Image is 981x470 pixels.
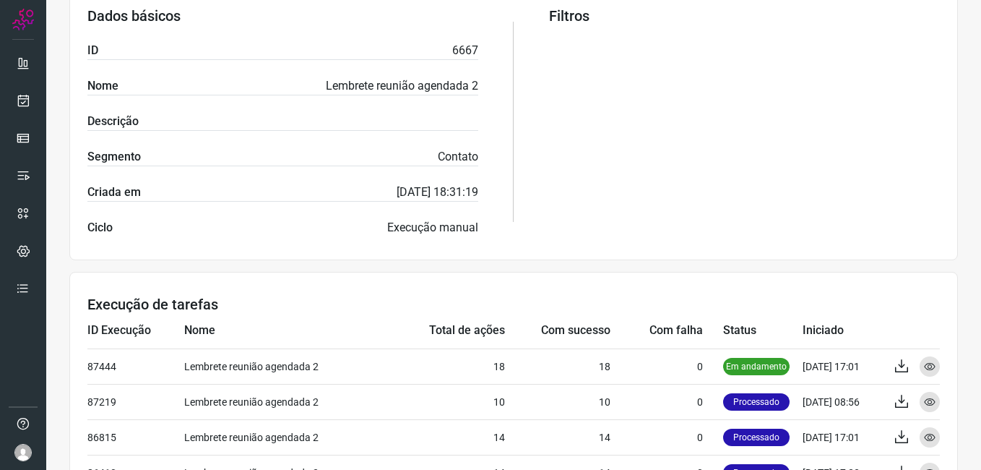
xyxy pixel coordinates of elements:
[389,419,505,455] td: 14
[723,429,790,446] p: Processado
[87,313,184,349] td: ID Execução
[723,393,790,411] p: Processado
[803,419,882,455] td: [DATE] 17:01
[803,384,882,419] td: [DATE] 08:56
[803,349,882,384] td: [DATE] 17:01
[610,349,723,384] td: 0
[505,419,610,455] td: 14
[505,349,610,384] td: 18
[505,313,610,349] td: Com sucesso
[387,219,478,236] p: Execução manual
[87,184,141,201] label: Criada em
[505,384,610,419] td: 10
[87,219,113,236] label: Ciclo
[389,349,505,384] td: 18
[184,384,389,419] td: Lembrete reunião agendada 2
[87,113,139,130] label: Descrição
[87,349,184,384] td: 87444
[184,419,389,455] td: Lembrete reunião agendada 2
[326,77,478,95] p: Lembrete reunião agendada 2
[438,148,478,166] p: Contato
[87,77,118,95] label: Nome
[87,296,940,313] h3: Execução de tarefas
[184,313,389,349] td: Nome
[389,384,505,419] td: 10
[803,313,882,349] td: Iniciado
[397,184,478,201] p: [DATE] 18:31:19
[610,313,723,349] td: Com falha
[87,7,478,25] h3: Dados básicos
[610,384,723,419] td: 0
[87,419,184,455] td: 86815
[610,419,723,455] td: 0
[452,42,478,59] p: 6667
[14,444,32,461] img: avatar-user-boy.jpg
[184,349,389,384] td: Lembrete reunião agendada 2
[723,313,803,349] td: Status
[389,313,505,349] td: Total de ações
[87,42,98,59] label: ID
[549,7,940,25] h3: Filtros
[87,384,184,419] td: 87219
[12,9,34,30] img: Logo
[87,148,141,166] label: Segmento
[723,358,790,375] p: Em andamento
